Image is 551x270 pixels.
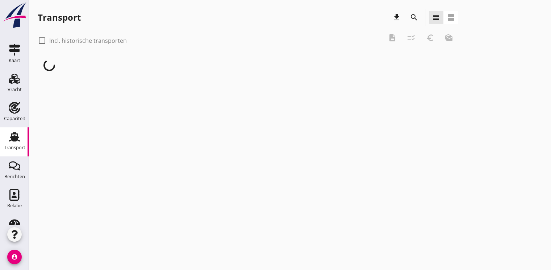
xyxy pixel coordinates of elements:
label: Incl. historische transporten [49,37,127,44]
div: Transport [4,145,25,150]
div: Vracht [8,87,22,92]
div: Berichten [4,174,25,179]
div: Relatie [7,203,22,208]
img: logo-small.a267ee39.svg [1,2,28,29]
i: account_circle [7,250,22,264]
i: view_agenda [447,13,455,22]
i: view_headline [432,13,441,22]
i: search [410,13,418,22]
i: download [392,13,401,22]
div: Capaciteit [4,116,25,121]
div: Kaart [9,58,20,63]
div: Transport [38,12,81,23]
